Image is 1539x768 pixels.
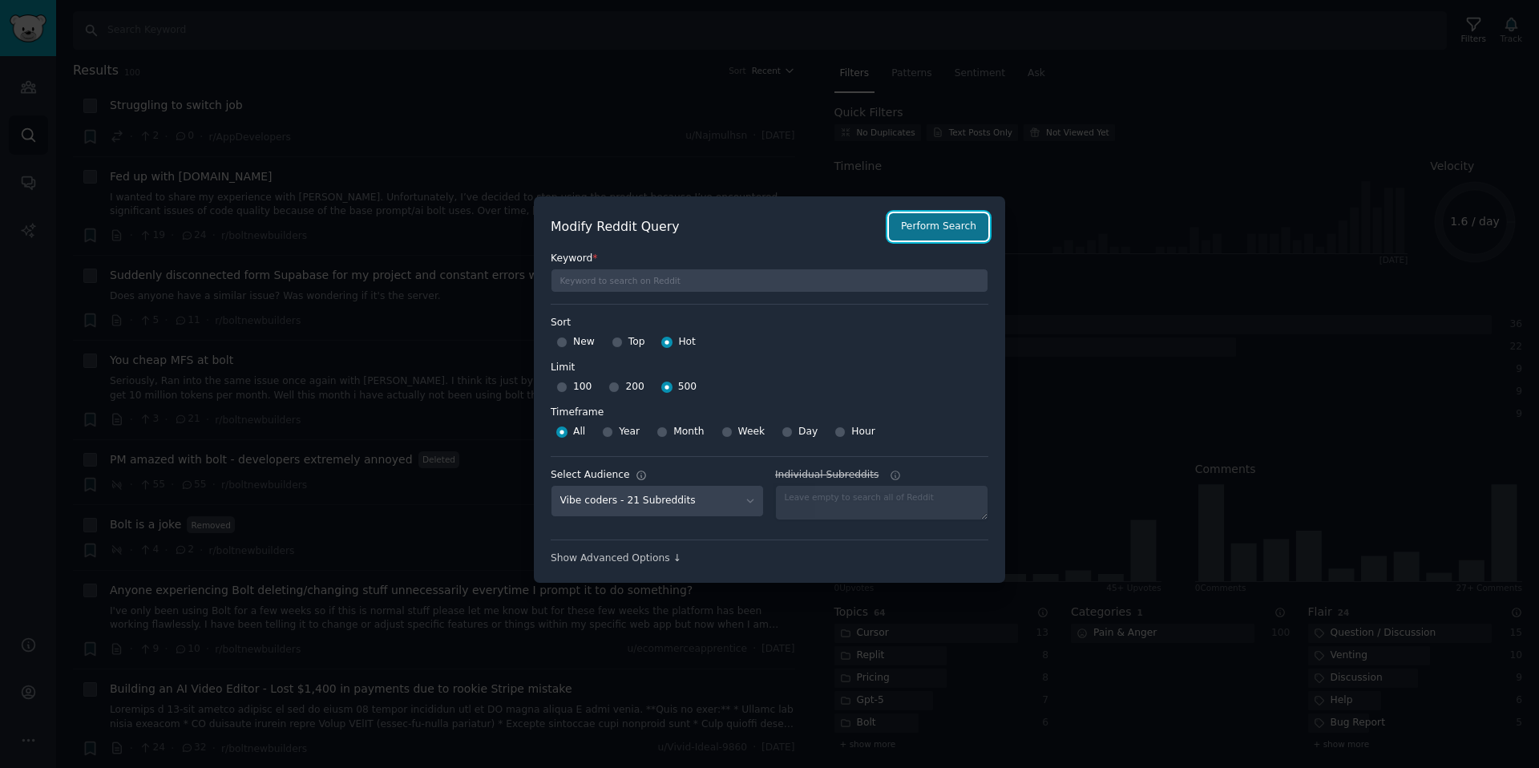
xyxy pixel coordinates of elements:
[551,269,988,293] input: Keyword to search on Reddit
[551,400,988,420] label: Timeframe
[551,316,988,330] label: Sort
[889,213,988,241] button: Perform Search
[738,425,765,439] span: Week
[573,335,595,350] span: New
[551,361,575,375] div: Limit
[851,425,875,439] span: Hour
[798,425,818,439] span: Day
[775,468,988,483] label: Individual Subreddits
[551,252,988,266] label: Keyword
[678,335,696,350] span: Hot
[628,335,645,350] span: Top
[678,380,697,394] span: 500
[619,425,640,439] span: Year
[673,425,704,439] span: Month
[551,217,880,237] h2: Modify Reddit Query
[573,425,585,439] span: All
[551,468,630,483] div: Select Audience
[625,380,644,394] span: 200
[551,552,988,566] div: Show Advanced Options ↓
[573,380,592,394] span: 100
